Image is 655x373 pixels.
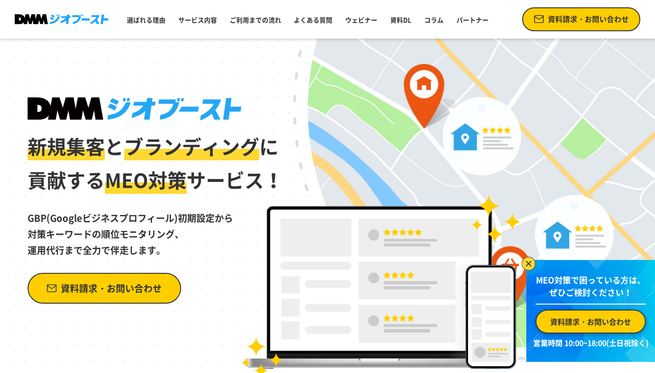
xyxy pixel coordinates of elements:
a: ウェビナー [342,11,381,28]
a: サービス内容 [175,11,221,28]
span: ブランディング [124,132,259,160]
a: よくある質問 [290,11,336,28]
a: 選ばれる理由 [123,11,169,28]
a: ご利用までの流れ [226,11,285,28]
img: DMMジオブースト [28,97,241,120]
a: 資料請求・お問い合わせ [522,7,641,31]
img: バナーを閉じる [522,257,535,271]
span: 資料請求・お問い合わせ [61,280,162,296]
p: GBP(Googleビジネスプロフィール)初期設定から 対策キーワードの順位モニタリング、 運用代行まで全力で伴走します。 [28,197,284,258]
span: 資料請求・お問い合わせ [548,14,629,25]
img: DMMジオブースト [15,14,108,24]
a: 資料請求・お問い合わせ [28,273,181,304]
a: 資料DL [387,11,415,28]
p: 営業時間 10:00~18:00(土日祝除く) [532,337,649,348]
span: MEO対策 [105,165,187,194]
a: 資料請求・お問い合わせ [535,310,646,333]
span: 新規集客 [28,132,105,160]
h1: と に 貢献する サービス！ [28,97,284,197]
p: MEO対策で困っている方は、 ぜひご検討ください！ [535,274,646,305]
a: コラム [421,11,447,28]
span: 資料請求・お問い合わせ [550,316,631,327]
a: パートナー [453,11,492,28]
